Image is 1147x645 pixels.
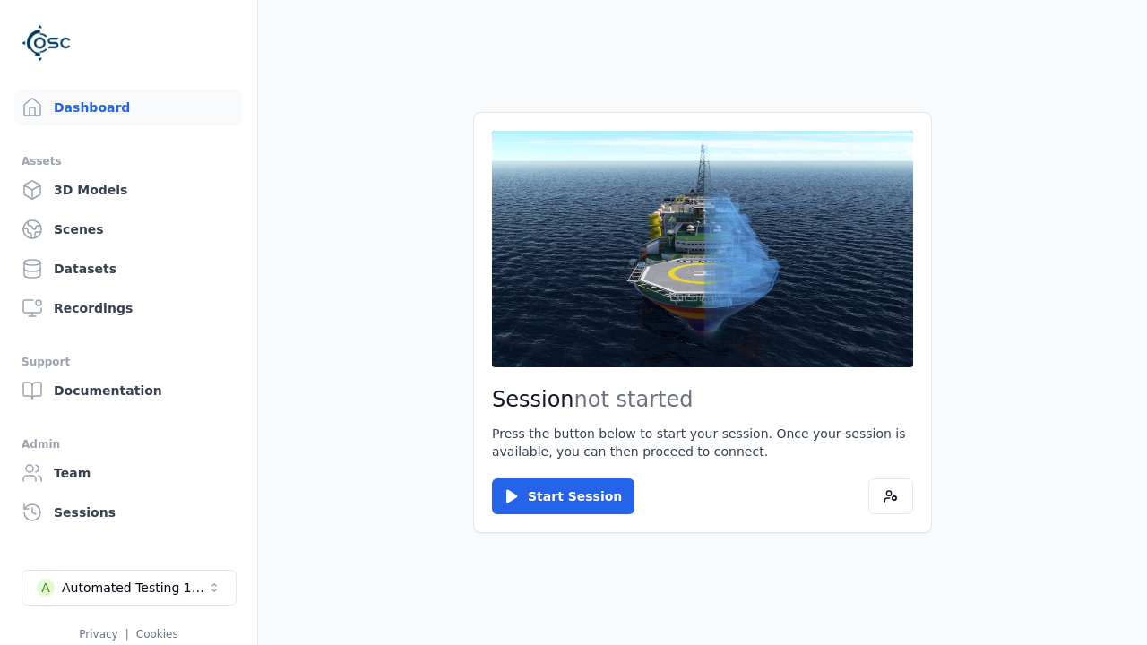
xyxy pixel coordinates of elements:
button: Start Session [492,478,634,514]
a: Sessions [14,494,243,530]
a: Scenes [14,211,243,247]
span: | [125,628,129,641]
a: Privacy [79,628,117,641]
a: 3D Models [14,172,243,208]
span: not started [574,387,694,412]
a: Team [14,455,243,491]
h2: Session [492,385,913,414]
a: Datasets [14,251,243,287]
a: Dashboard [14,90,243,125]
button: Select a workspace [22,570,237,606]
a: Cookies [136,628,178,641]
a: Documentation [14,373,243,408]
div: A [37,579,55,597]
p: Press the button below to start your session. Once your session is available, you can then procee... [492,425,913,460]
div: Support [22,351,236,373]
div: Automated Testing 1 - Playwright [62,579,207,597]
div: Admin [22,434,236,455]
a: Recordings [14,290,243,326]
div: Assets [22,150,236,172]
img: Logo [22,18,72,68]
